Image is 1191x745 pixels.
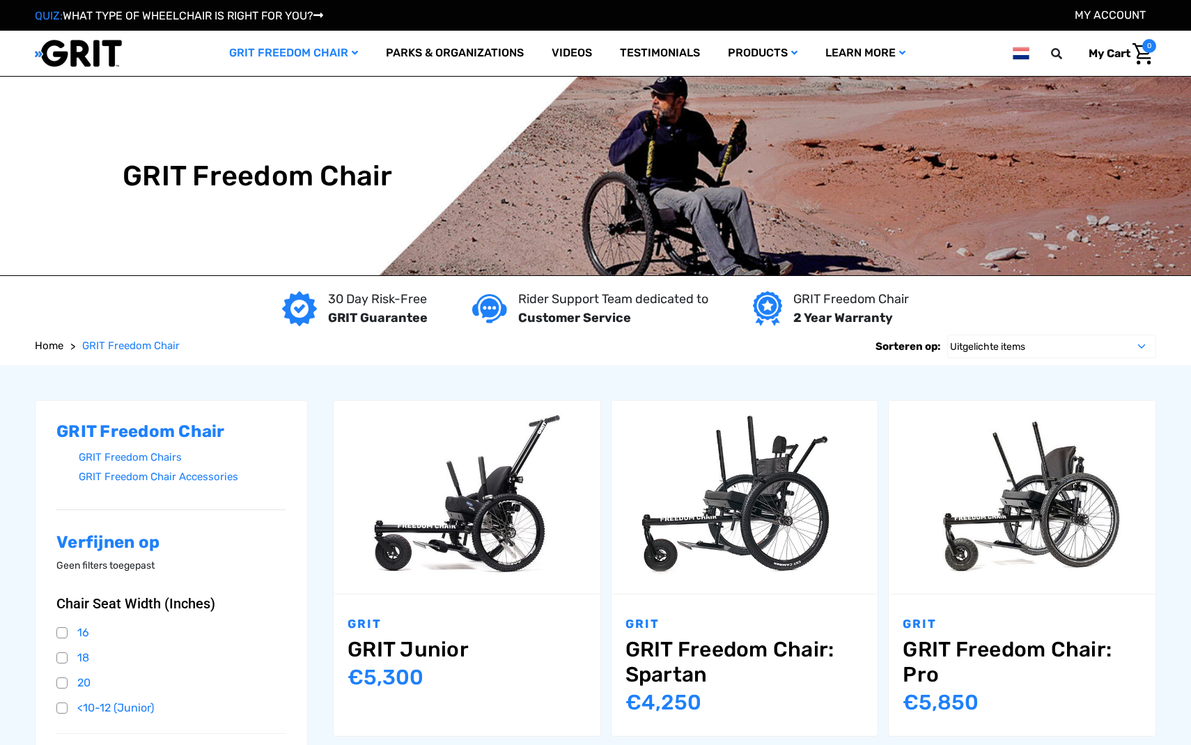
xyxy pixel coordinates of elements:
img: GRIT Junior: GRIT Freedom Chair all terrain wheelchair engineered specifically for kids [334,408,600,586]
p: GRIT [903,615,1142,633]
img: GRIT Guarantee [282,291,317,326]
a: Home [35,338,63,354]
a: QUIZ:WHAT TYPE OF WHEELCHAIR IS RIGHT FOR YOU? [35,9,323,22]
label: Sorteren op: [875,335,940,358]
a: Products [714,31,811,76]
a: GRIT Freedom Chair [82,338,180,354]
h1: GRIT Freedom Chair [123,160,393,193]
a: GRIT Junior,$4,995.00 [348,637,586,662]
a: Parks & Organizations [372,31,538,76]
span: Chair Seat Width (Inches) [56,595,215,612]
a: GRIT Freedom Chairs [79,447,286,468]
img: GRIT All-Terrain Wheelchair and Mobility Equipment [35,39,122,68]
a: Learn More [811,31,919,76]
a: 20 [56,673,286,693]
p: 30 Day Risk-Free [328,290,428,309]
a: GRIT Freedom Chair: Spartan,$3,995.00 [612,401,878,594]
img: Year warranty [753,291,781,326]
span: My Cart [1089,47,1130,60]
h2: GRIT Freedom Chair [56,422,286,442]
a: GRIT Freedom Chair: Spartan,$3,995.00 [625,637,864,687]
strong: GRIT Guarantee [328,310,428,325]
a: GRIT Freedom Chair [215,31,372,76]
a: GRIT Freedom Chair: Pro,$5,495.00 [903,637,1142,687]
a: GRIT Freedom Chair Accessories [79,467,286,487]
a: Winkelmandje met 0 items [1078,39,1156,68]
img: GRIT Freedom Chair Pro: the Pro model shown including contoured Invacare Matrx seatback, Spinergy... [889,408,1155,586]
a: Account [1075,8,1146,22]
p: GRIT [348,615,586,633]
p: Geen filters toegepast [56,558,286,573]
span: €‌5,850 [903,690,979,715]
p: GRIT Freedom Chair [793,290,909,309]
h2: Verfijnen op [56,532,286,553]
span: QUIZ: [35,9,63,22]
span: GRIT Freedom Chair [82,339,180,352]
a: 18 [56,647,286,668]
p: GRIT [625,615,864,633]
span: €‌5,300 [348,665,423,690]
a: 16 [56,622,286,643]
input: Search [1057,39,1078,68]
button: Chair Seat Width (Inches) [56,595,286,612]
a: <10-12 (Junior) [56,698,286,719]
img: nl.png [1013,45,1029,62]
p: Rider Support Team dedicated to [518,290,708,309]
a: Videos [538,31,606,76]
span: €‌4,250 [625,690,701,715]
span: Home [35,339,63,352]
img: Customer service [472,294,507,323]
a: GRIT Junior,$4,995.00 [334,401,600,594]
img: Cart [1132,43,1153,65]
strong: 2 Year Warranty [793,310,893,325]
a: Testimonials [606,31,714,76]
strong: Customer Service [518,310,631,325]
span: 0 [1142,39,1156,53]
a: GRIT Freedom Chair: Pro,$5,495.00 [889,401,1155,594]
img: GRIT Freedom Chair: Spartan [612,408,878,586]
